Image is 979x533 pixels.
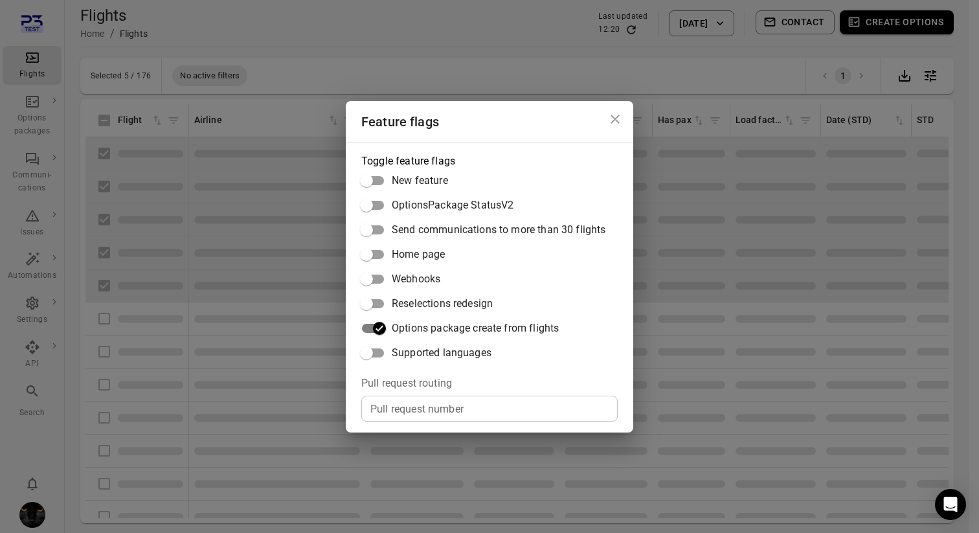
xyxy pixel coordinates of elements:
h2: Feature flags [346,101,633,142]
span: Home page [392,247,445,262]
span: Reselections redesign [392,296,493,312]
div: Open Intercom Messenger [935,489,966,520]
span: Options package create from flights [392,321,559,336]
span: Send communications to more than 30 flights [392,222,605,238]
span: Webhooks [392,271,440,287]
legend: Pull request routing [361,376,452,391]
legend: Toggle feature flags [361,153,455,168]
span: Supported languages [392,345,491,361]
button: Close dialog [602,106,628,132]
span: New feature [392,173,448,188]
span: OptionsPackage StatusV2 [392,198,513,213]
